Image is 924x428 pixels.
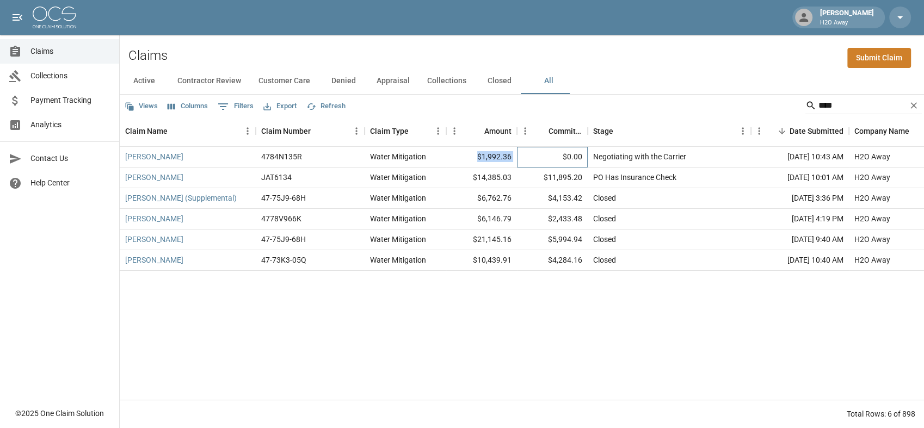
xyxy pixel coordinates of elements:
div: [DATE] 10:01 AM [751,168,849,188]
div: Negotiating with the Carrier [593,151,686,162]
div: Amount [446,116,517,146]
div: $1,992.36 [446,147,517,168]
div: [PERSON_NAME] [816,8,878,27]
a: [PERSON_NAME] [125,255,183,265]
div: Water Mitigation [370,172,426,183]
button: open drawer [7,7,28,28]
span: Help Center [30,177,110,189]
div: Claim Type [365,116,446,146]
button: All [524,68,573,94]
button: Sort [311,123,326,139]
button: Menu [430,123,446,139]
span: Analytics [30,119,110,131]
button: Refresh [304,98,348,115]
div: $2,433.48 [517,209,588,229]
button: Menu [751,123,767,139]
div: $11,895.20 [517,168,588,188]
div: Date Submitted [790,116,843,146]
div: [DATE] 10:43 AM [751,147,849,168]
div: [DATE] 9:40 AM [751,229,849,250]
div: Total Rows: 6 of 898 [847,408,915,419]
button: Contractor Review [169,68,250,94]
a: [PERSON_NAME] (Supplemental) [125,193,237,203]
div: Stage [593,116,613,146]
div: dynamic tabs [120,68,924,94]
button: Sort [409,123,424,139]
a: [PERSON_NAME] [125,151,183,162]
div: $4,153.42 [517,188,588,209]
div: 47-73K3-05Q [261,255,306,265]
span: Payment Tracking [30,95,110,106]
div: Closed [593,213,616,224]
button: Active [120,68,169,94]
button: Appraisal [368,68,418,94]
div: JAT6134 [261,172,292,183]
button: Select columns [165,98,211,115]
div: Closed [593,255,616,265]
img: ocs-logo-white-transparent.png [33,7,76,28]
div: [DATE] 3:36 PM [751,188,849,209]
span: Claims [30,46,110,57]
div: © 2025 One Claim Solution [15,408,104,419]
a: Submit Claim [847,48,911,68]
div: Committed Amount [549,116,582,146]
div: H2O Away [854,151,890,162]
button: Menu [348,123,365,139]
div: Water Mitigation [370,255,426,265]
button: Sort [613,123,629,139]
div: [DATE] 10:40 AM [751,250,849,271]
div: Claim Name [125,116,168,146]
div: Water Mitigation [370,151,426,162]
div: $6,146.79 [446,209,517,229]
button: Closed [475,68,524,94]
button: Menu [446,123,463,139]
div: 4778V966K [261,213,301,224]
div: H2O Away [854,172,890,183]
button: Customer Care [250,68,319,94]
button: Show filters [215,98,256,115]
div: H2O Away [854,255,890,265]
div: Date Submitted [751,116,849,146]
button: Views [122,98,161,115]
div: Stage [588,116,751,146]
a: [PERSON_NAME] [125,213,183,224]
div: 47-75J9-68H [261,234,306,245]
div: Closed [593,234,616,245]
div: PO Has Insurance Check [593,172,676,183]
div: $21,145.16 [446,229,517,250]
button: Export [261,98,299,115]
div: $5,994.94 [517,229,588,250]
div: Water Mitigation [370,213,426,224]
div: $6,762.76 [446,188,517,209]
div: $14,385.03 [446,168,517,188]
button: Sort [533,123,549,139]
a: [PERSON_NAME] [125,234,183,245]
button: Menu [517,123,533,139]
h2: Claims [128,48,168,64]
div: Claim Name [120,116,256,146]
button: Sort [774,123,790,139]
div: Water Mitigation [370,193,426,203]
button: Clear [905,97,922,114]
span: Collections [30,70,110,82]
div: H2O Away [854,193,890,203]
button: Sort [469,123,484,139]
button: Sort [168,123,183,139]
div: Claim Type [370,116,409,146]
div: 4784N135R [261,151,302,162]
div: $0.00 [517,147,588,168]
button: Collections [418,68,475,94]
div: Search [805,97,922,116]
div: Amount [484,116,512,146]
div: Committed Amount [517,116,588,146]
a: [PERSON_NAME] [125,172,183,183]
div: Water Mitigation [370,234,426,245]
span: Contact Us [30,153,110,164]
div: Closed [593,193,616,203]
div: H2O Away [854,213,890,224]
div: H2O Away [854,234,890,245]
div: Claim Number [256,116,365,146]
div: $10,439.91 [446,250,517,271]
p: H2O Away [820,18,874,28]
div: Company Name [854,116,909,146]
